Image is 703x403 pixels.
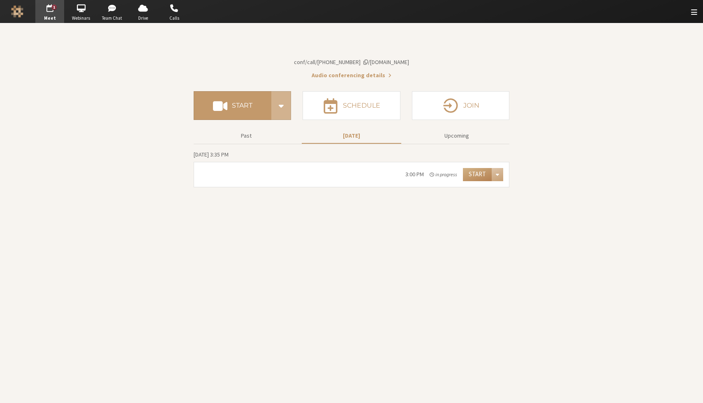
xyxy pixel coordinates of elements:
[294,58,409,67] button: Copy my meeting room linkCopy my meeting room link
[303,91,400,120] button: Schedule
[11,5,23,18] img: Iotum
[312,71,391,80] button: Audio conferencing details
[194,151,229,158] span: [DATE] 3:35 PM
[302,129,401,143] button: [DATE]
[405,170,424,179] div: 3:00 PM
[98,15,127,22] span: Team Chat
[232,102,252,109] h4: Start
[682,382,697,397] iframe: Chat
[129,15,157,22] span: Drive
[407,129,506,143] button: Upcoming
[67,15,95,22] span: Webinars
[430,171,457,178] em: in progress
[194,150,509,187] section: Today's Meetings
[492,168,503,181] div: Open menu
[197,129,296,143] button: Past
[294,58,409,66] span: Copy my meeting room link
[412,91,509,120] button: Join
[271,91,291,120] div: Start conference options
[343,102,380,109] h4: Schedule
[160,15,189,22] span: Calls
[52,5,57,10] div: 1
[194,91,271,120] button: Start
[463,168,492,181] button: Start
[35,15,64,22] span: Meet
[194,38,509,80] section: Account details
[463,102,479,109] h4: Join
